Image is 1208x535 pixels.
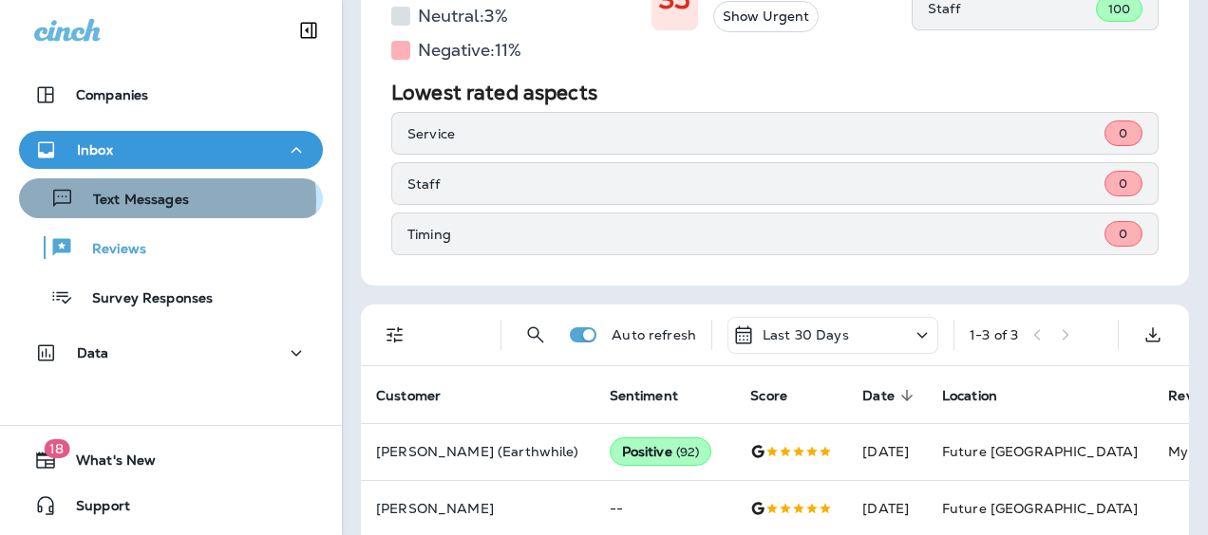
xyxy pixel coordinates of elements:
h2: Lowest rated aspects [391,81,1159,104]
div: Positive [610,437,712,466]
button: Search Reviews [517,316,555,354]
button: Reviews [19,228,323,267]
span: 0 [1119,125,1127,141]
button: Text Messages [19,178,323,218]
p: [PERSON_NAME] (Earthwhile) [376,444,579,459]
span: Future [GEOGRAPHIC_DATA] [942,500,1138,517]
p: Staff [407,176,1104,192]
button: 18What's New [19,441,323,479]
span: 0 [1119,226,1127,242]
span: Score [750,388,787,404]
p: Companies [76,87,148,102]
span: Date [862,387,919,404]
span: Customer [376,388,441,404]
p: [PERSON_NAME] [376,501,579,516]
span: Location [942,387,1022,404]
button: Inbox [19,131,323,169]
p: Staff [928,1,1096,16]
p: Service [407,126,1104,141]
span: 100 [1108,1,1130,17]
button: Export as CSV [1134,316,1172,354]
span: Customer [376,387,465,404]
p: Data [77,345,109,360]
button: Companies [19,76,323,114]
div: 1 - 3 of 3 [970,327,1018,342]
p: Last 30 Days [763,327,849,342]
span: Date [862,388,895,404]
span: ( 92 ) [676,444,700,460]
h5: Negative: 11 % [418,35,521,65]
p: Timing [407,227,1104,242]
span: Score [750,387,812,404]
span: 0 [1119,175,1127,192]
p: Auto refresh [612,327,696,342]
td: [DATE] [847,423,927,480]
span: Future [GEOGRAPHIC_DATA] [942,443,1138,460]
button: Collapse Sidebar [282,11,335,49]
h5: Neutral: 3 % [418,1,508,31]
button: Survey Responses [19,277,323,317]
p: Reviews [73,241,146,259]
span: What's New [57,452,156,475]
button: Filters [376,316,414,354]
button: Support [19,487,323,525]
span: Sentiment [610,387,703,404]
button: Data [19,334,323,372]
span: 18 [44,439,69,458]
p: Inbox [77,142,113,157]
p: Text Messages [74,192,189,210]
span: Support [57,498,130,521]
span: Sentiment [610,388,678,404]
span: Location [942,388,997,404]
button: Show Urgent [713,1,819,32]
p: Survey Responses [73,290,213,308]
